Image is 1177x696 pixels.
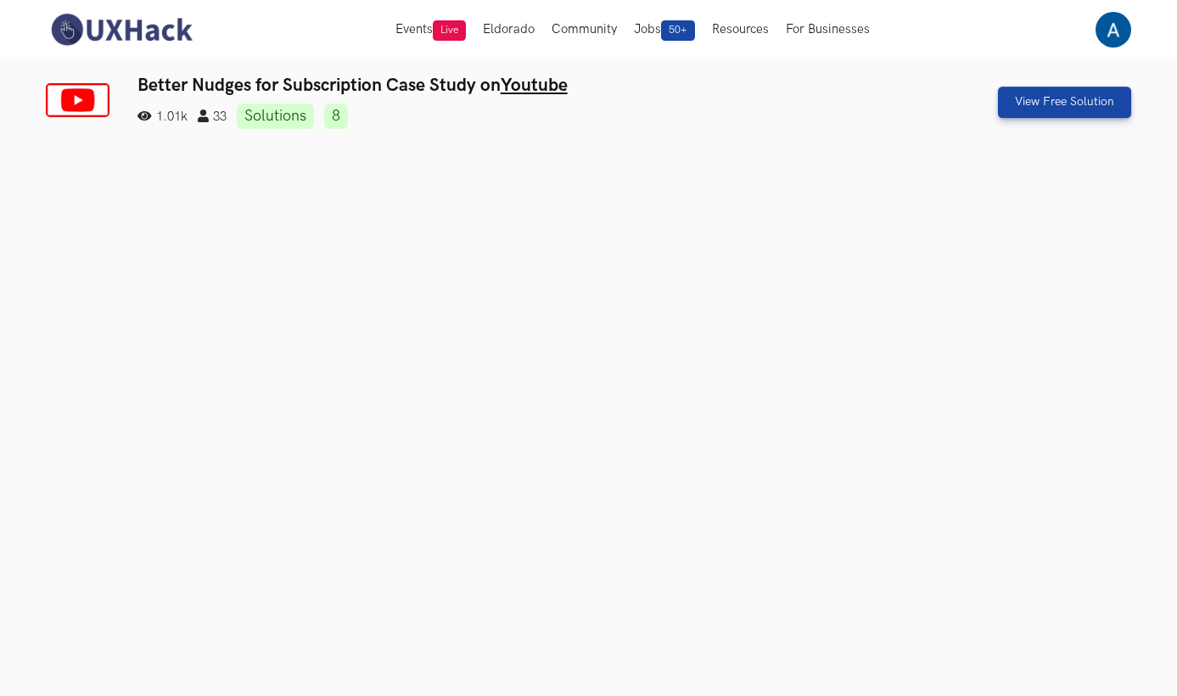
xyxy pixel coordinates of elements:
[1096,12,1131,48] img: Your profile pic
[137,75,856,96] h3: Better Nudges for Subscription Case Study on
[501,75,568,96] a: Youtube
[433,20,466,41] span: Live
[137,109,188,124] span: 1.01k
[324,104,348,129] a: 8
[998,87,1131,118] a: View Free Solution
[661,20,695,41] span: 50+
[46,83,109,117] img: Youtube logo
[46,12,197,48] img: UXHack-logo.png
[198,109,227,124] span: 33
[237,104,314,129] a: Solutions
